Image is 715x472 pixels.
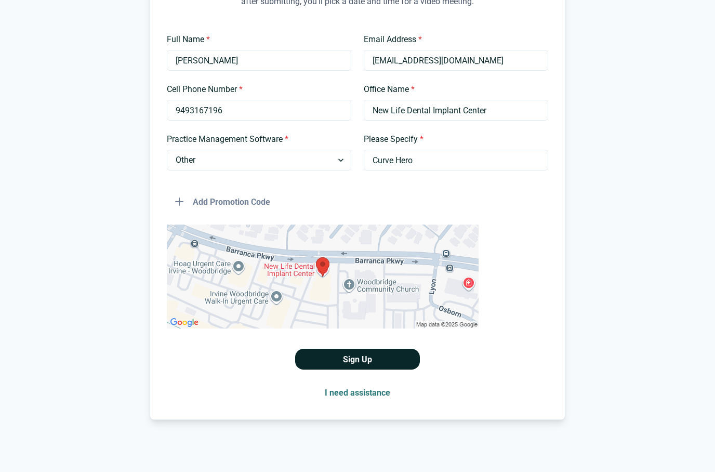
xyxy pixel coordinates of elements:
input: Type your office name and address [364,100,548,121]
label: Cell Phone Number [167,83,345,96]
button: Add Promotion Code [167,191,279,212]
label: Full Name [167,33,345,46]
button: I need assistance [316,382,399,403]
label: Office Name [364,83,542,96]
label: Please Specify [364,133,542,146]
button: Sign Up [295,349,420,370]
label: Practice Management Software [167,133,345,146]
label: Email Address [364,33,542,46]
img: Selected Place [167,225,479,329]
